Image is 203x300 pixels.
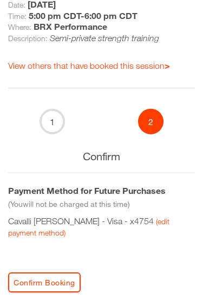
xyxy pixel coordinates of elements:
[8,217,169,237] a: (edit payment method)
[8,61,170,70] a: View others that have booked this session
[8,185,78,195] b: Payment Method
[29,10,137,21] b: 5:00 pm CDT - 6:00 pm CDT
[8,199,130,208] span: ( You will not be charged at this time)
[8,184,195,238] p: Cavalli [PERSON_NAME] - Visa - x4754
[8,22,31,31] span: Where:
[8,149,195,173] h4: Confirm
[8,34,48,43] span: Description:
[8,11,27,21] span: Time:
[34,21,107,31] b: BRX Performance
[81,185,166,195] b: for Future Purchases
[50,33,159,43] i: Semi-private strength training
[139,109,163,134] div: 2
[40,109,64,134] div: 1
[165,60,170,70] b: >
[8,272,81,292] button: Confirm Booking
